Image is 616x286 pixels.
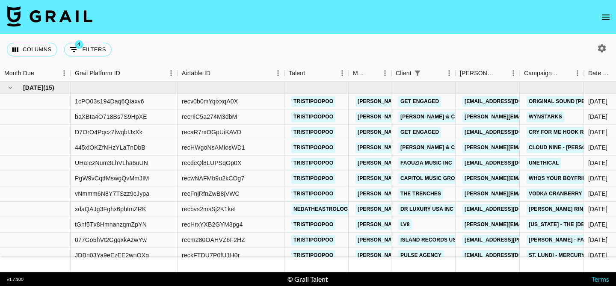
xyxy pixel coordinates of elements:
div: Client [391,65,456,82]
div: JDBn03Ya9eEzEE2wnOXq [75,251,149,259]
div: UHaIezNum3LhVLha6uUN [75,159,148,167]
a: Terms [592,275,609,283]
div: recm280OAHVZ6F2HZ [182,236,245,244]
a: [PERSON_NAME][EMAIL_ADDRESS][PERSON_NAME][DOMAIN_NAME] [355,112,539,122]
button: Menu [272,67,284,80]
div: 8/7/2025 [588,159,607,167]
a: Cloud Nine - [PERSON_NAME] [527,142,612,153]
a: St. Lundi - Mercury [527,250,587,261]
button: Menu [379,67,391,80]
div: recrIiC5a274M3dbM [182,112,237,121]
a: [EMAIL_ADDRESS][DOMAIN_NAME] [462,96,558,107]
div: 8/6/2025 [588,112,607,121]
a: [PERSON_NAME][EMAIL_ADDRESS][DOMAIN_NAME] [462,189,602,199]
a: Get Engaged [398,127,441,138]
div: recHrxYXB2GYM3pg4 [182,220,243,229]
div: 445xlOKZfNHzYLaTnDbB [75,143,145,152]
a: [PERSON_NAME][EMAIL_ADDRESS][PERSON_NAME][DOMAIN_NAME] [355,235,539,245]
button: Select columns [7,43,57,56]
div: v 1.7.100 [7,277,24,282]
span: ( 15 ) [43,83,54,92]
a: [PERSON_NAME][EMAIL_ADDRESS][PERSON_NAME][DOMAIN_NAME] [355,219,539,230]
a: [PERSON_NAME][EMAIL_ADDRESS][PERSON_NAME][DOMAIN_NAME] [355,173,539,184]
a: nedatheastrologer [291,204,357,215]
button: Menu [336,67,349,80]
a: [PERSON_NAME][EMAIL_ADDRESS][PERSON_NAME][DOMAIN_NAME] [355,204,539,215]
div: D7OrO4Pqcz7fwqbIJxXk [75,128,142,136]
div: Manager [353,65,367,82]
div: recFnjRfnZwB8jVWC [182,189,240,198]
a: tristipoopoo [291,142,335,153]
a: [EMAIL_ADDRESS][DOMAIN_NAME] [462,204,558,215]
a: [PERSON_NAME][EMAIL_ADDRESS][DOMAIN_NAME] [462,219,602,230]
button: Sort [120,67,132,79]
a: [PERSON_NAME] - Fast [527,235,593,245]
a: tristipoopoo [291,112,335,122]
a: tristipoopoo [291,219,335,230]
div: 8/14/2025 [588,251,607,259]
div: Airtable ID [178,65,284,82]
a: tristipoopoo [291,250,335,261]
a: [PERSON_NAME][EMAIL_ADDRESS][PERSON_NAME][DOMAIN_NAME] [355,189,539,199]
a: [EMAIL_ADDRESS][DOMAIN_NAME] [462,127,558,138]
div: © Grail Talent [287,275,328,283]
div: 077Go5hVt2GgqxkAzwYw [75,236,147,244]
a: [PERSON_NAME][EMAIL_ADDRESS][DOMAIN_NAME] [462,173,602,184]
button: Menu [507,67,520,80]
a: tristipoopoo [291,173,335,184]
div: Talent [289,65,305,82]
div: PgW9vCqtfMswgQvMmJlM [75,174,149,183]
button: hide children [4,82,16,94]
a: [PERSON_NAME][EMAIL_ADDRESS][PERSON_NAME][DOMAIN_NAME] [355,250,539,261]
div: 8/4/2025 [588,97,607,106]
button: Sort [367,67,379,79]
button: Menu [571,67,584,80]
a: Island Records US [398,235,459,245]
button: Sort [210,67,222,79]
a: [PERSON_NAME][EMAIL_ADDRESS][PERSON_NAME][DOMAIN_NAME] [355,96,539,107]
a: tristipoopoo [291,189,335,199]
a: [PERSON_NAME][EMAIL_ADDRESS][PERSON_NAME][DOMAIN_NAME] [355,158,539,168]
a: Pulse Agency [398,250,444,261]
div: 1cPO03s194Daq6QIaxv6 [75,97,144,106]
div: Grail Platform ID [71,65,178,82]
a: [PERSON_NAME] Ring x Neda [527,204,610,215]
a: tristipoopoo [291,96,335,107]
div: Booker [456,65,520,82]
div: Manager [349,65,391,82]
button: Show filters [64,43,112,56]
a: Capitol Music Group [398,173,464,184]
a: DR LUXURY USA INC [398,204,456,215]
div: 8/6/2025 [588,143,607,152]
div: recaR7rxOGpUiKAVD [182,128,241,136]
div: recv0b0mYqixxqA0X [182,97,238,106]
div: Grail Platform ID [75,65,120,82]
button: Sort [34,67,46,79]
div: 8/11/2025 [588,189,607,198]
a: Unethical [527,158,561,168]
div: xdaQAJg3Fghx6phtmZRK [75,205,146,213]
div: 1 active filter [412,67,423,79]
div: recwNAFMb9u2kCOg7 [182,174,245,183]
img: Grail Talent [7,6,92,27]
div: Campaign (Type) [524,65,559,82]
div: recbvs2msSj2K1keI [182,205,236,213]
a: [EMAIL_ADDRESS][DOMAIN_NAME] [462,158,558,168]
span: [DATE] [23,83,43,92]
div: 8/14/2025 [588,236,607,244]
a: [PERSON_NAME] & Co LLC [398,142,473,153]
div: Airtable ID [182,65,210,82]
button: Sort [423,67,435,79]
a: The Trenches [398,189,443,199]
div: Talent [284,65,349,82]
div: recHWgoNsAMlosWD1 [182,143,245,152]
div: tGhf5Tx8HmnanzqmZpYN [75,220,147,229]
div: Date Created [588,65,613,82]
button: Sort [305,67,317,79]
div: reckFTDU7P0fU1H0r [182,251,240,259]
div: baXBta4O718Bs7S9HpXE [75,112,147,121]
button: Sort [495,67,507,79]
a: [PERSON_NAME][EMAIL_ADDRESS][PERSON_NAME][DOMAIN_NAME] [355,127,539,138]
div: 8/11/2025 [588,174,607,183]
a: tristipoopoo [291,235,335,245]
